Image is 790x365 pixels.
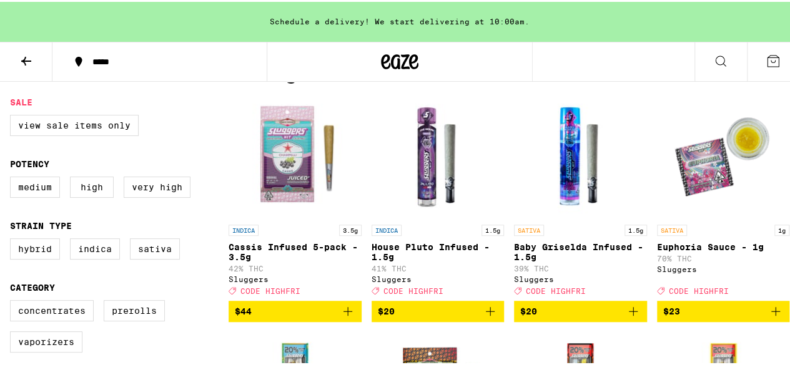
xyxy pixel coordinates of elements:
label: Medium [10,175,60,196]
p: 1.5g [481,223,504,234]
a: Open page for Cassis Infused 5-pack - 3.5g from Sluggers [229,92,362,299]
p: Euphoria Sauce - 1g [657,240,790,250]
p: 39% THC [514,263,647,271]
p: SATIVA [514,223,544,234]
img: Sluggers - Baby Griselda Infused - 1.5g [518,92,643,217]
span: $20 [520,304,537,314]
legend: Potency [10,157,49,167]
button: Add to bag [229,299,362,320]
p: Cassis Infused 5-pack - 3.5g [229,240,362,260]
a: Open page for Euphoria Sauce - 1g from Sluggers [657,92,790,299]
img: Sluggers - Euphoria Sauce - 1g [661,92,786,217]
button: Add to bag [372,299,505,320]
p: Baby Griselda Infused - 1.5g [514,240,647,260]
button: Add to bag [657,299,790,320]
p: INDICA [372,223,402,234]
label: Very High [124,175,190,196]
label: Sativa [130,236,180,258]
div: Sluggers [514,273,647,281]
label: Vaporizers [10,329,82,351]
legend: Strain Type [10,219,72,229]
label: Indica [70,236,120,258]
span: $20 [378,304,395,314]
p: 1g [774,223,789,234]
label: Hybrid [10,236,60,258]
label: Prerolls [104,298,165,319]
span: CODE HIGHFRI [383,285,443,293]
a: Open page for House Pluto Infused - 1.5g from Sluggers [372,92,505,299]
span: Hi. Need any help? [7,9,90,19]
div: Sluggers [229,273,362,281]
legend: Category [10,281,55,291]
label: Concentrates [10,298,94,319]
p: 41% THC [372,263,505,271]
button: Add to bag [514,299,647,320]
a: Open page for Baby Griselda Infused - 1.5g from Sluggers [514,92,647,299]
span: CODE HIGHFRI [240,285,300,293]
p: 42% THC [229,263,362,271]
div: Sluggers [657,263,790,271]
p: INDICA [229,223,259,234]
img: Sluggers - House Pluto Infused - 1.5g [375,92,500,217]
div: Sluggers [372,273,505,281]
p: House Pluto Infused - 1.5g [372,240,505,260]
legend: Sale [10,95,32,105]
span: CODE HIGHFRI [526,285,586,293]
label: View Sale Items Only [10,113,139,134]
span: $23 [663,304,680,314]
label: High [70,175,114,196]
p: 70% THC [657,253,790,261]
span: $44 [235,304,252,314]
span: CODE HIGHFRI [669,285,729,293]
p: 3.5g [339,223,362,234]
p: SATIVA [657,223,687,234]
p: 1.5g [625,223,647,234]
img: Sluggers - Cassis Infused 5-pack - 3.5g [232,92,357,217]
